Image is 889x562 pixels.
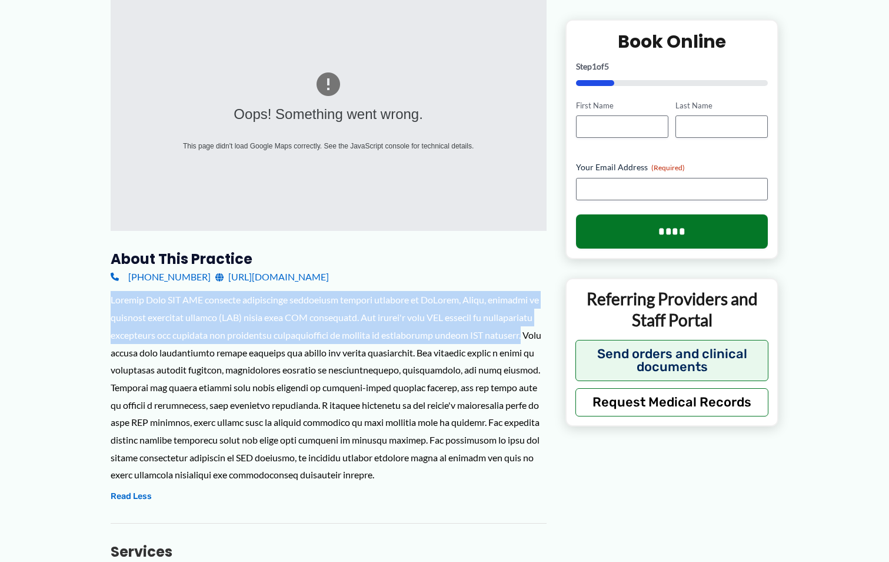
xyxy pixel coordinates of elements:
p: Referring Providers and Staff Portal [575,288,769,331]
a: [URL][DOMAIN_NAME] [215,268,329,286]
span: (Required) [651,163,685,172]
div: Loremip Dolo SIT AME consecte adipiscinge seddoeiusm tempori utlabore et DoLorem, Aliqu, enimadmi... [111,291,547,484]
label: Your Email Address [576,161,768,173]
h3: Services [111,543,547,561]
div: This page didn't load Google Maps correctly. See the JavaScript console for technical details. [157,140,500,153]
p: Step of [576,62,768,70]
label: Last Name [675,100,768,111]
button: Read Less [111,490,152,504]
button: Send orders and clinical documents [575,339,769,381]
a: [PHONE_NUMBER] [111,268,211,286]
label: First Name [576,100,668,111]
div: Oops! Something went wrong. [157,101,500,128]
h2: Book Online [576,29,768,52]
h3: About this practice [111,250,547,268]
span: 1 [592,61,597,71]
button: Request Medical Records [575,388,769,416]
span: 5 [604,61,609,71]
